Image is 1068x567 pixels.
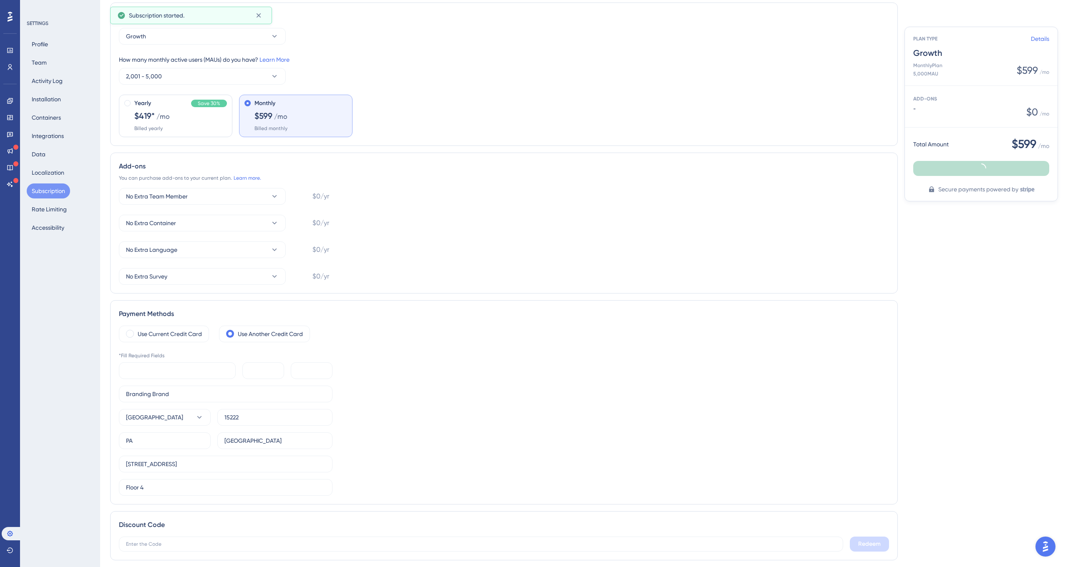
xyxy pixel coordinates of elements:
span: Redeem [858,539,881,549]
a: Details [1031,34,1049,44]
button: [GEOGRAPHIC_DATA] [119,409,211,426]
button: Activity Log [27,73,68,88]
span: ADD-ONS [913,96,937,102]
button: Accessibility [27,220,69,235]
input: Company Name* [126,389,325,399]
input: City [224,436,325,445]
div: Add-ons [119,161,889,171]
div: Payment Methods [119,309,889,319]
span: 2,001 - 5,000 [126,71,162,81]
button: Data [27,147,50,162]
input: State, Country or Province [126,436,204,445]
input: Additional Billing Info (Tax ID, etc.) [126,483,325,492]
button: No Extra Container [119,215,286,231]
span: / mo [1038,141,1049,151]
span: $0/yr [312,245,329,255]
iframe: Secure expiration date input frame [249,366,281,376]
span: No Extra Container [126,218,176,228]
button: Rate Limiting [27,202,72,217]
span: Monthly Plan [913,62,942,69]
button: 2,001 - 5,000 [119,68,286,85]
button: Localization [27,165,69,180]
div: SETTINGS [27,20,94,27]
button: No Extra Team Member [119,188,286,205]
span: Growth [913,47,1049,59]
span: 5,000 MAU [913,70,942,77]
span: $419* [134,110,155,122]
button: Team [27,55,52,70]
span: PLAN TYPE [913,35,1031,42]
iframe: Secure CVC input frame [298,366,329,376]
span: $599 [254,110,272,122]
button: No Extra Language [119,241,286,258]
div: How many monthly active users (MAUs) do you have? [119,55,889,65]
span: Billed monthly [254,125,287,132]
span: Billed yearly [134,125,163,132]
button: No Extra Survey [119,268,286,285]
span: Subscription started. [129,10,184,20]
label: Use Another Credit Card [238,329,303,339]
button: Installation [27,92,66,107]
input: Postal or Zip Code* [224,413,325,422]
input: Enter the Code [126,541,836,547]
span: $0/yr [312,271,329,281]
span: /mo [274,112,287,122]
button: Redeem [850,537,889,552]
span: No Extra Team Member [126,191,188,201]
span: $599 [1012,136,1036,153]
span: Monthly [254,98,275,108]
span: / mo [1040,69,1049,75]
span: / mo [1040,110,1049,117]
span: Growth [126,31,146,41]
span: - [913,105,1026,112]
span: $ 0 [1026,105,1038,119]
span: Secure payments powered by [938,184,1018,194]
div: *Fill Required Fields [119,352,332,359]
span: Yearly [134,98,151,108]
input: Address [126,459,325,469]
span: No Extra Language [126,245,177,255]
span: You can purchase add-ons to your current plan. [119,175,232,181]
span: $0/yr [312,191,329,201]
button: Growth [119,28,286,45]
span: No Extra Survey [126,271,167,281]
button: Containers [27,110,66,125]
iframe: UserGuiding AI Assistant Launcher [1033,534,1058,559]
div: Discount Code [119,520,889,530]
label: Use Current Credit Card [138,329,202,339]
span: /mo [156,112,170,122]
button: Integrations [27,128,69,143]
a: Learn more. [234,175,261,181]
span: $0/yr [312,218,329,228]
span: [GEOGRAPHIC_DATA] [126,412,183,422]
div: Plan Type [119,11,889,21]
span: $599 [1017,64,1038,77]
span: Total Amount [913,139,949,149]
button: Subscription [27,183,70,198]
span: Save 30% [198,100,220,107]
iframe: Secure card number input frame [126,366,232,376]
button: Profile [27,37,53,52]
a: Learn More [259,56,290,63]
